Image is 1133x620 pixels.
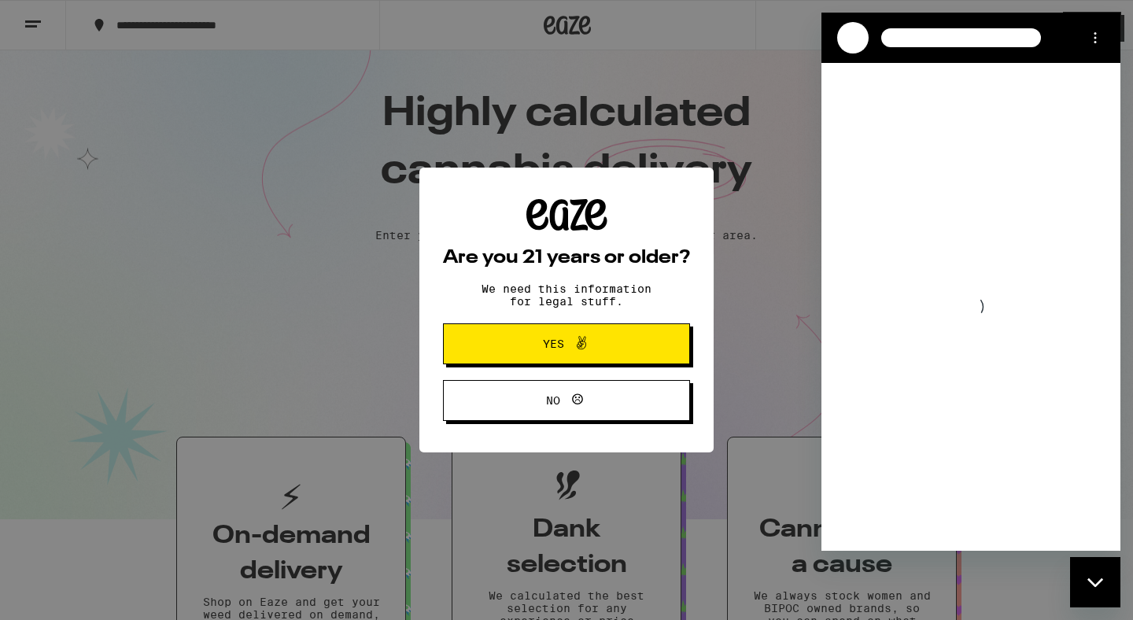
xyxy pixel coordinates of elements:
span: Yes [543,338,564,349]
iframe: Messaging window [821,13,1120,551]
span: No [546,395,560,406]
button: No [443,380,690,421]
iframe: Button to launch messaging window [1070,557,1120,607]
h2: Are you 21 years or older? [443,249,690,268]
button: Yes [443,323,690,364]
p: We need this information for legal stuff. [468,282,665,308]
